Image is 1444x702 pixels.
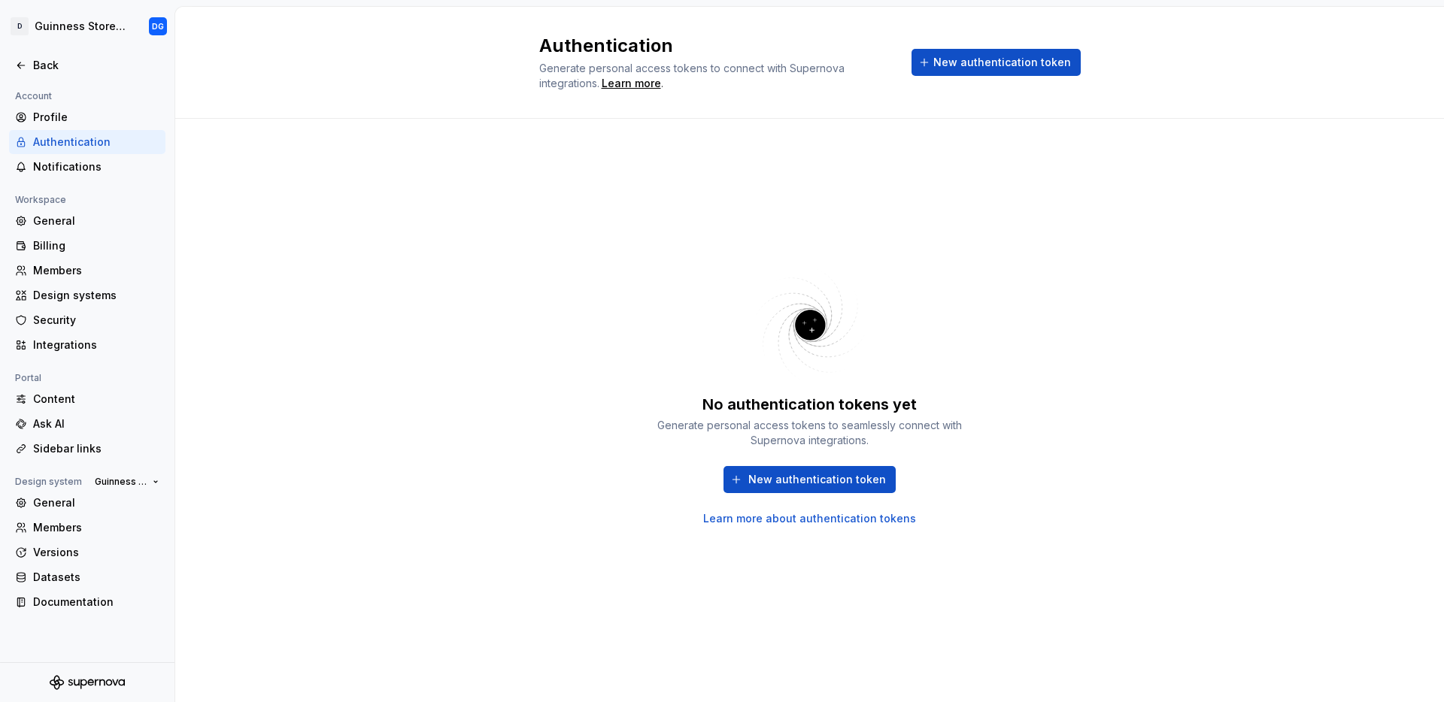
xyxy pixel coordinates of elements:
div: Integrations [33,337,159,353]
div: Versions [33,545,159,560]
a: Ask AI [9,412,165,436]
div: Datasets [33,570,159,585]
a: Members [9,516,165,540]
a: Sidebar links [9,437,165,461]
span: New authentication token [748,472,886,487]
svg: Supernova Logo [50,675,125,690]
div: Members [33,520,159,535]
a: General [9,491,165,515]
div: Authentication [33,135,159,150]
div: Back [33,58,159,73]
a: Members [9,259,165,283]
div: Portal [9,369,47,387]
button: DGuinness StorehouseDG [3,10,171,43]
div: Workspace [9,191,72,209]
span: New authentication token [933,55,1071,70]
a: Content [9,387,165,411]
div: Guinness Storehouse [35,19,131,34]
a: Datasets [9,565,165,589]
div: Design system [9,473,88,491]
div: Billing [33,238,159,253]
span: . [599,78,663,89]
a: Profile [9,105,165,129]
button: New authentication token [724,466,896,493]
div: Sidebar links [33,441,159,456]
div: D [11,17,29,35]
a: Design systems [9,283,165,307]
div: Ask AI [33,416,159,431]
div: General [33,213,159,228]
a: General [9,209,165,233]
div: Notifications [33,159,159,174]
a: Notifications [9,155,165,179]
a: Billing [9,234,165,258]
div: Design systems [33,288,159,303]
a: Learn more about authentication tokens [703,511,916,526]
span: Generate personal access tokens to connect with Supernova integrations. [539,62,848,89]
a: Documentation [9,590,165,614]
div: Generate personal access tokens to seamlessly connect with Supernova integrations. [652,418,968,448]
button: New authentication token [912,49,1081,76]
div: Account [9,87,58,105]
a: Authentication [9,130,165,154]
div: General [33,495,159,510]
div: Profile [33,110,159,125]
div: Content [33,392,159,407]
div: Security [33,313,159,328]
div: DG [152,20,164,32]
a: Back [9,53,165,77]
div: No authentication tokens yet [702,394,917,415]
a: Integrations [9,333,165,357]
div: Members [33,263,159,278]
a: Security [9,308,165,332]
a: Learn more [602,76,661,91]
div: Documentation [33,595,159,610]
a: Versions [9,540,165,564]
h2: Authentication [539,34,893,58]
span: Guinness Storehouse [95,476,147,488]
